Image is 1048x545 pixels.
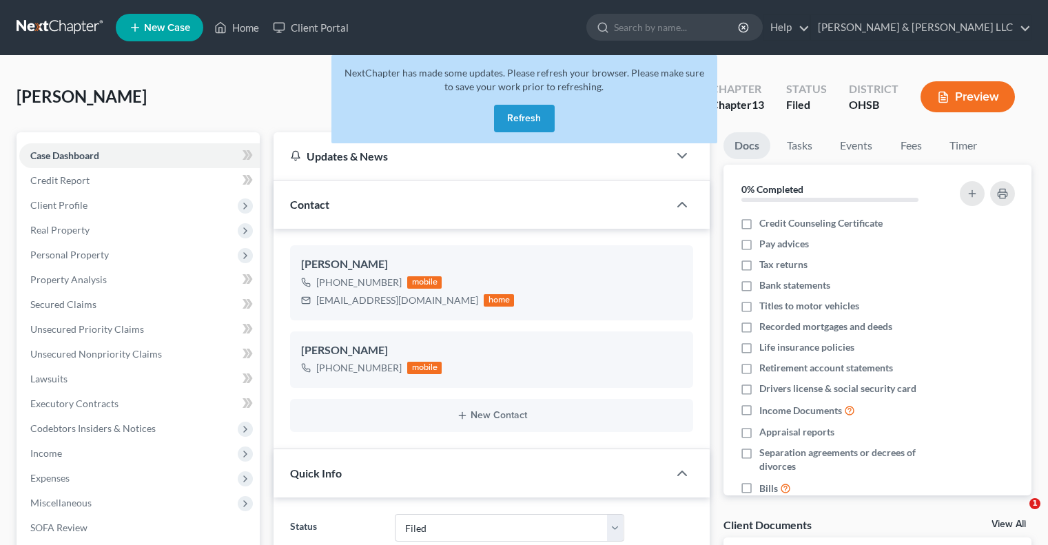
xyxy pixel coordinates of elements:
[19,317,260,342] a: Unsecured Priority Claims
[829,132,883,159] a: Events
[759,404,842,418] span: Income Documents
[759,237,809,251] span: Pay advices
[19,267,260,292] a: Property Analysis
[759,361,893,375] span: Retirement account statements
[266,15,356,40] a: Client Portal
[759,320,892,333] span: Recorded mortgages and deeds
[889,132,933,159] a: Fees
[849,97,898,113] div: OHSB
[763,15,810,40] a: Help
[759,446,943,473] span: Separation agreements or decrees of divorces
[30,249,109,260] span: Personal Property
[1029,498,1040,509] span: 1
[30,422,156,434] span: Codebtors Insiders & Notices
[19,143,260,168] a: Case Dashboard
[345,67,704,92] span: NextChapter has made some updates. Please refresh your browser. Please make sure to save your wor...
[207,15,266,40] a: Home
[144,23,190,33] span: New Case
[290,149,652,163] div: Updates & News
[283,514,387,542] label: Status
[1001,498,1034,531] iframe: Intercom live chat
[494,105,555,132] button: Refresh
[759,340,854,354] span: Life insurance policies
[849,81,898,97] div: District
[723,517,812,532] div: Client Documents
[30,398,119,409] span: Executory Contracts
[30,348,162,360] span: Unsecured Nonpriority Claims
[30,447,62,459] span: Income
[30,174,90,186] span: Credit Report
[30,224,90,236] span: Real Property
[752,98,764,111] span: 13
[19,515,260,540] a: SOFA Review
[19,292,260,317] a: Secured Claims
[711,81,764,97] div: Chapter
[759,216,883,230] span: Credit Counseling Certificate
[711,97,764,113] div: Chapter
[17,86,147,106] span: [PERSON_NAME]
[30,522,88,533] span: SOFA Review
[759,299,859,313] span: Titles to motor vehicles
[723,132,770,159] a: Docs
[30,373,68,384] span: Lawsuits
[776,132,823,159] a: Tasks
[30,298,96,310] span: Secured Claims
[316,361,402,375] div: [PHONE_NUMBER]
[290,198,329,211] span: Contact
[316,276,402,289] div: [PHONE_NUMBER]
[921,81,1015,112] button: Preview
[19,367,260,391] a: Lawsuits
[407,276,442,289] div: mobile
[290,466,342,480] span: Quick Info
[19,391,260,416] a: Executory Contracts
[811,15,1031,40] a: [PERSON_NAME] & [PERSON_NAME] LLC
[30,323,144,335] span: Unsecured Priority Claims
[301,342,682,359] div: [PERSON_NAME]
[992,520,1026,529] a: View All
[301,256,682,273] div: [PERSON_NAME]
[759,258,808,271] span: Tax returns
[30,274,107,285] span: Property Analysis
[30,472,70,484] span: Expenses
[938,132,988,159] a: Timer
[614,14,740,40] input: Search by name...
[759,482,778,495] span: Bills
[30,199,88,211] span: Client Profile
[316,294,478,307] div: [EMAIL_ADDRESS][DOMAIN_NAME]
[741,183,803,195] strong: 0% Completed
[759,425,834,439] span: Appraisal reports
[786,97,827,113] div: Filed
[19,168,260,193] a: Credit Report
[30,150,99,161] span: Case Dashboard
[759,382,916,395] span: Drivers license & social security card
[786,81,827,97] div: Status
[301,410,682,421] button: New Contact
[759,278,830,292] span: Bank statements
[19,342,260,367] a: Unsecured Nonpriority Claims
[407,362,442,374] div: mobile
[484,294,514,307] div: home
[30,497,92,508] span: Miscellaneous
